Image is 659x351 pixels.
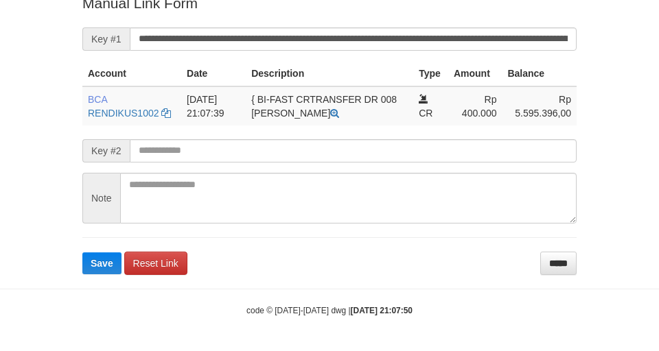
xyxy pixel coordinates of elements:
[502,86,577,125] td: Rp 5.595.396,00
[246,306,413,315] small: code © [DATE]-[DATE] dwg |
[88,108,159,119] a: RENDIKUS1002
[82,61,181,86] th: Account
[82,139,130,162] span: Key #2
[502,61,577,86] th: Balance
[448,86,502,125] td: Rp 400.000
[91,258,113,269] span: Save
[413,61,448,86] th: Type
[351,306,413,315] strong: [DATE] 21:07:50
[82,173,120,223] span: Note
[133,258,178,269] span: Reset Link
[181,86,246,125] td: [DATE] 21:07:39
[161,108,171,119] a: Copy RENDIKUS1002 to clipboard
[82,27,130,51] span: Key #1
[124,252,187,275] a: Reset Link
[246,61,413,86] th: Description
[82,252,122,274] button: Save
[419,108,432,119] span: CR
[448,61,502,86] th: Amount
[88,94,107,105] span: BCA
[246,86,413,125] td: { BI-FAST CRTRANSFER DR 008 [PERSON_NAME]
[181,61,246,86] th: Date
